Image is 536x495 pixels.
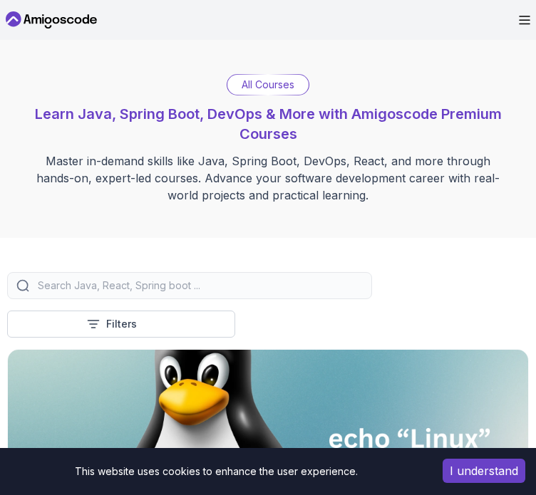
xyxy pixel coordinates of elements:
button: Open Menu [519,16,530,25]
p: All Courses [242,78,294,92]
p: Filters [106,317,137,331]
input: Search Java, React, Spring boot ... [35,278,363,293]
span: Learn Java, Spring Boot, DevOps & More with Amigoscode Premium Courses [35,105,502,142]
p: Master in-demand skills like Java, Spring Boot, DevOps, React, and more through hands-on, expert-... [29,152,507,204]
button: Accept cookies [443,459,525,483]
button: Filters [7,311,235,338]
div: This website uses cookies to enhance the user experience. [11,459,421,484]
